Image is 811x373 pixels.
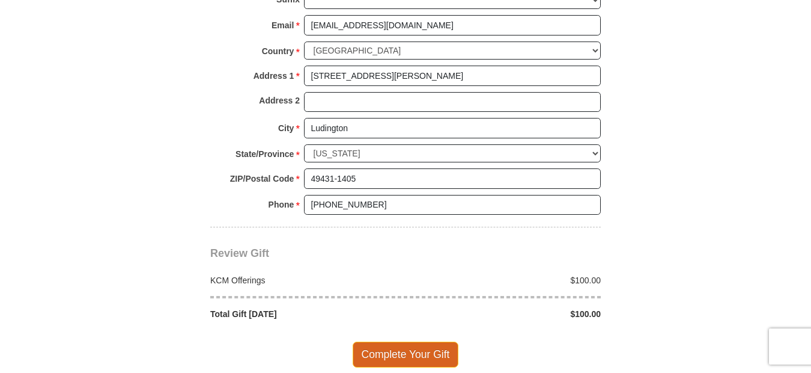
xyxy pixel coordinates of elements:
[204,274,406,286] div: KCM Offerings
[272,17,294,34] strong: Email
[235,146,294,162] strong: State/Province
[278,120,294,137] strong: City
[269,196,294,213] strong: Phone
[353,342,459,367] span: Complete Your Gift
[405,308,607,320] div: $100.00
[262,43,294,60] strong: Country
[254,67,294,84] strong: Address 1
[204,308,406,320] div: Total Gift [DATE]
[210,247,269,259] span: Review Gift
[259,92,300,109] strong: Address 2
[405,274,607,286] div: $100.00
[230,170,294,187] strong: ZIP/Postal Code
